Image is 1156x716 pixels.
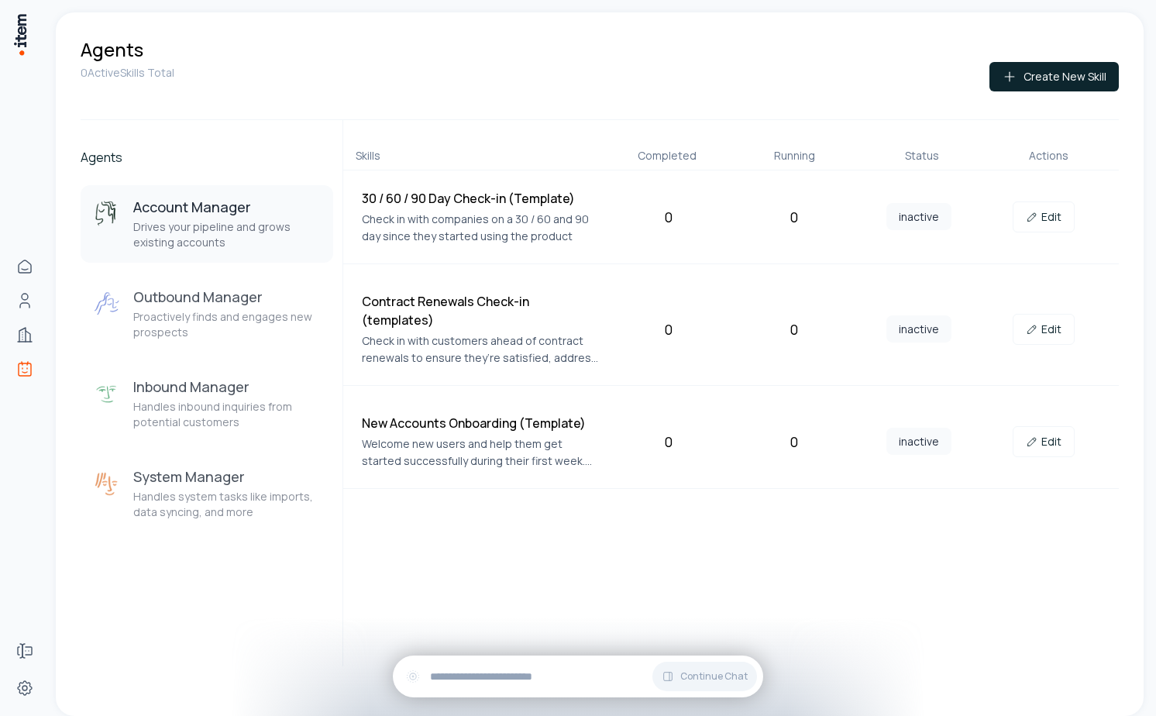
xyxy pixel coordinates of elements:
[81,365,333,442] button: Inbound ManagerInbound ManagerHandles inbound inquiries from potential customers
[81,185,333,263] button: Account ManagerAccount ManagerDrives your pipeline and grows existing accounts
[362,189,600,208] h4: 30 / 60 / 90 Day Check-in (Template)
[362,292,600,329] h4: Contract Renewals Check-in (templates)
[81,148,333,167] h2: Agents
[886,203,951,230] span: inactive
[9,673,40,704] a: Settings
[362,332,600,367] p: Check in with customers ahead of contract renewals to ensure they’re satisfied, address any conce...
[393,656,763,697] div: Continue Chat
[362,435,600,470] p: Welcome new users and help them get started successfully during their first week. The goal is to ...
[612,206,725,228] div: 0
[362,211,600,245] p: Check in with companies on a 30 / 60 and 90 day since they started using the product
[1013,201,1075,232] a: Edit
[81,455,333,532] button: System ManagerSystem ManagerHandles system tasks like imports, data syncing, and more
[93,201,121,229] img: Account Manager
[989,62,1119,91] button: Create New Skill
[738,431,851,453] div: 0
[133,309,321,340] p: Proactively finds and engages new prospects
[133,198,321,216] h3: Account Manager
[612,431,725,453] div: 0
[133,219,321,250] p: Drives your pipeline and grows existing accounts
[9,635,40,666] a: Forms
[133,287,321,306] h3: Outbound Manager
[133,399,321,430] p: Handles inbound inquiries from potential customers
[9,319,40,350] a: Companies
[133,467,321,486] h3: System Manager
[992,148,1106,164] div: Actions
[1013,314,1075,345] a: Edit
[12,12,28,57] img: Item Brain Logo
[9,251,40,282] a: Home
[356,148,597,164] div: Skills
[865,148,979,164] div: Status
[738,206,851,228] div: 0
[93,291,121,318] img: Outbound Manager
[9,285,40,316] a: Contacts
[610,148,724,164] div: Completed
[81,65,174,81] p: 0 Active Skills Total
[81,37,143,62] h1: Agents
[1013,426,1075,457] a: Edit
[362,414,600,432] h4: New Accounts Onboarding (Template)
[133,377,321,396] h3: Inbound Manager
[93,470,121,498] img: System Manager
[81,275,333,353] button: Outbound ManagerOutbound ManagerProactively finds and engages new prospects
[886,428,951,455] span: inactive
[133,489,321,520] p: Handles system tasks like imports, data syncing, and more
[738,318,851,340] div: 0
[680,670,748,683] span: Continue Chat
[886,315,951,343] span: inactive
[93,380,121,408] img: Inbound Manager
[612,318,725,340] div: 0
[738,148,852,164] div: Running
[652,662,757,691] button: Continue Chat
[9,353,40,384] a: Agents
